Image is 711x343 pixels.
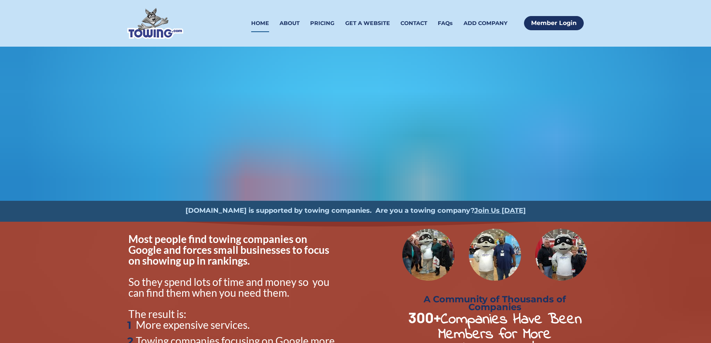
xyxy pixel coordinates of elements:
[464,15,508,32] a: ADD COMPANY
[127,8,183,39] img: Towing.com Logo
[310,15,334,32] a: PRICING
[438,15,453,32] a: FAQs
[185,206,474,215] strong: [DOMAIN_NAME] is supported by towing companies. Are you a towing company?
[408,308,441,326] strong: 300+
[136,318,250,331] span: More expensive services.
[524,16,584,30] a: Member Login
[345,15,390,32] a: GET A WEBSITE
[128,233,331,267] span: Most people find towing companies on Google and forces small businesses to focus on showing up in...
[424,294,568,312] strong: A Community of Thousands of Companies
[441,309,581,331] strong: Companies Have Been
[400,15,427,32] a: CONTACT
[251,15,269,32] a: HOME
[128,275,331,299] span: So they spend lots of time and money so you can find them when you need them.
[280,15,300,32] a: ABOUT
[128,308,186,320] span: The result is:
[474,206,526,215] a: Join Us [DATE]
